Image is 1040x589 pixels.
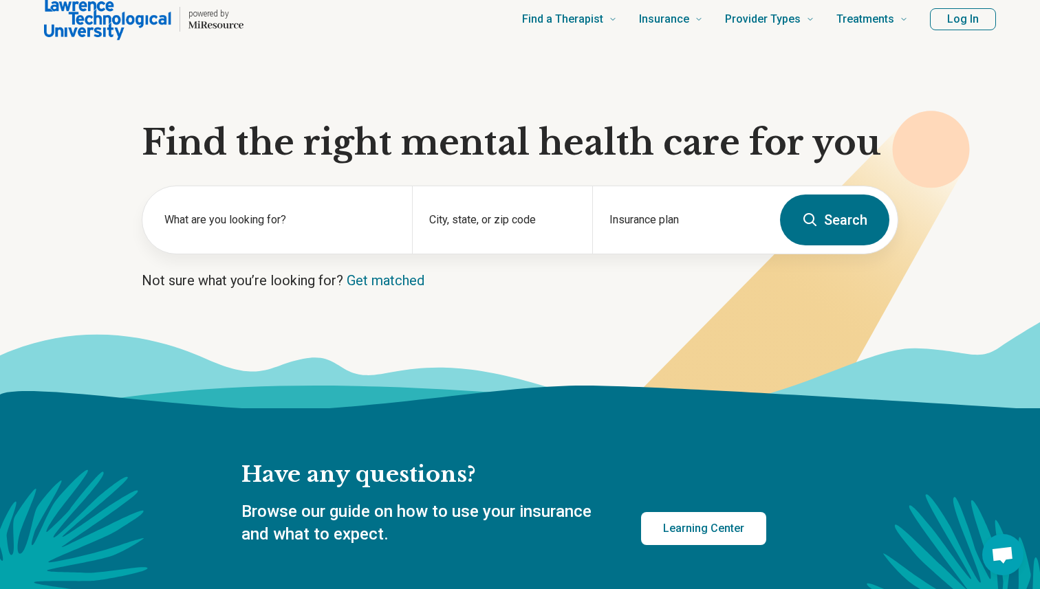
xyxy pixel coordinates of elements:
h1: Find the right mental health care for you [142,122,898,164]
span: Find a Therapist [522,10,603,29]
span: Treatments [836,10,894,29]
span: Provider Types [725,10,801,29]
label: What are you looking for? [164,212,396,228]
button: Search [780,195,889,245]
span: Insurance [639,10,689,29]
p: powered by [188,8,243,19]
h2: Have any questions? [241,460,766,489]
a: Learning Center [641,512,766,545]
button: Log In [930,8,996,30]
a: Get matched [347,272,424,289]
p: Not sure what you’re looking for? [142,271,898,290]
a: Open chat [982,534,1023,575]
p: Browse our guide on how to use your insurance and what to expect. [241,500,608,546]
